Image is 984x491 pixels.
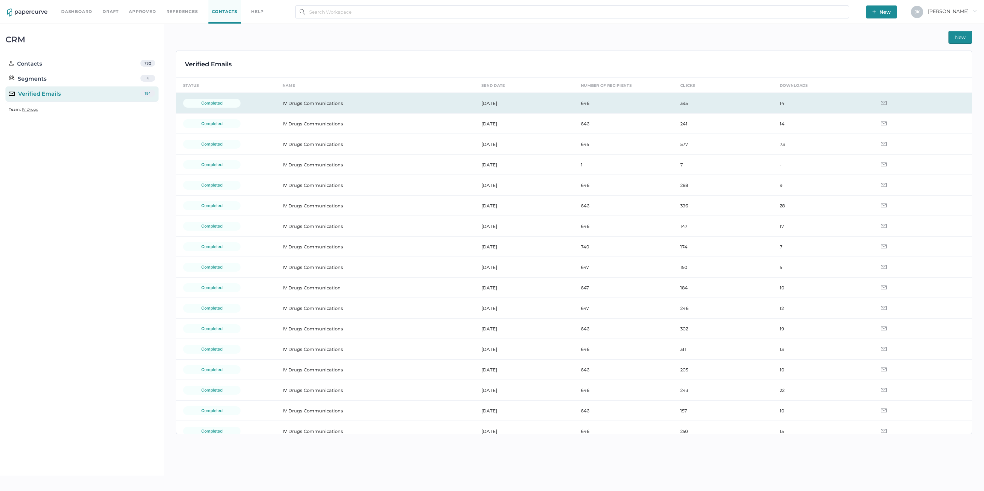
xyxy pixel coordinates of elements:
td: IV Drugs Communications [276,93,475,113]
div: downloads [780,82,808,89]
div: Verified Emails [9,90,61,98]
div: clicks [680,82,695,89]
td: IV Drugs Communications [276,298,475,318]
div: CRM [5,37,159,43]
td: IV Drugs Communications [276,195,475,216]
td: IV Drugs Communications [276,236,475,257]
td: [DATE] [475,421,574,441]
div: Contacts [9,60,42,68]
td: 5 [773,257,872,277]
td: IV Drugs Communications [276,400,475,421]
td: 243 [673,380,773,400]
td: 647 [574,257,673,277]
td: 14 [773,113,872,134]
img: email-icon-black.c777dcea.svg [9,92,15,96]
div: completed [183,365,241,374]
a: Team: IV Drugs [9,105,38,113]
td: [DATE] [475,154,574,175]
div: completed [183,406,241,415]
td: 646 [574,195,673,216]
td: IV Drugs Communications [276,154,475,175]
img: email-icon-grey.d9de4670.svg [881,285,887,289]
span: [PERSON_NAME] [928,8,977,14]
td: 10 [773,400,872,421]
td: [DATE] [475,298,574,318]
img: plus-white.e19ec114.svg [872,10,876,14]
div: completed [183,222,241,231]
td: [DATE] [475,93,574,113]
input: Search Workspace [295,5,849,18]
img: email-icon-grey.d9de4670.svg [881,203,887,207]
td: 150 [673,257,773,277]
div: completed [183,427,241,436]
td: 647 [574,298,673,318]
td: [DATE] [475,359,574,380]
td: 241 [673,113,773,134]
td: 646 [574,359,673,380]
div: 194 [140,90,155,97]
button: New [866,5,897,18]
td: IV Drugs Communications [276,257,475,277]
img: email-icon-grey.d9de4670.svg [881,367,887,371]
td: 246 [673,298,773,318]
td: 10 [773,277,872,298]
div: completed [183,263,241,272]
td: 395 [673,93,773,113]
td: 577 [673,134,773,154]
img: search.bf03fe8b.svg [300,9,305,15]
td: [DATE] [475,380,574,400]
img: email-icon-grey.d9de4670.svg [881,347,887,351]
td: 646 [574,175,673,195]
td: 646 [574,318,673,339]
a: Dashboard [61,8,92,15]
td: - [773,154,872,175]
td: 184 [673,277,773,298]
img: email-icon-grey.d9de4670.svg [881,326,887,330]
td: [DATE] [475,113,574,134]
button: New [948,31,972,44]
img: email-icon-grey.d9de4670.svg [881,244,887,248]
td: 645 [574,134,673,154]
td: IV Drugs Communication [276,277,475,298]
td: 646 [574,339,673,359]
td: IV Drugs Communications [276,380,475,400]
div: completed [183,324,241,333]
img: email-icon-grey.d9de4670.svg [881,265,887,269]
div: number of recipients [581,82,632,89]
div: completed [183,181,241,190]
div: 732 [140,60,155,67]
td: [DATE] [475,400,574,421]
div: completed [183,283,241,292]
td: [DATE] [475,134,574,154]
td: 1 [574,154,673,175]
td: 22 [773,380,872,400]
td: 15 [773,421,872,441]
div: completed [183,386,241,395]
td: IV Drugs Communications [276,421,475,441]
td: [DATE] [475,277,574,298]
img: email-icon-grey.d9de4670.svg [881,142,887,146]
div: help [251,8,264,15]
td: 147 [673,216,773,236]
td: IV Drugs Communications [276,134,475,154]
td: 646 [574,380,673,400]
td: 7 [773,236,872,257]
span: J K [915,9,920,14]
td: 12 [773,298,872,318]
div: send date [481,82,505,89]
td: 9 [773,175,872,195]
td: 13 [773,339,872,359]
td: 646 [574,421,673,441]
img: email-icon-grey.d9de4670.svg [881,429,887,433]
td: 311 [673,339,773,359]
td: 646 [574,400,673,421]
td: 19 [773,318,872,339]
div: completed [183,99,241,108]
td: 288 [673,175,773,195]
div: completed [183,201,241,210]
img: email-icon-grey.d9de4670.svg [881,388,887,392]
td: 646 [574,113,673,134]
td: 14 [773,93,872,113]
div: completed [183,160,241,169]
a: Approved [129,8,156,15]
